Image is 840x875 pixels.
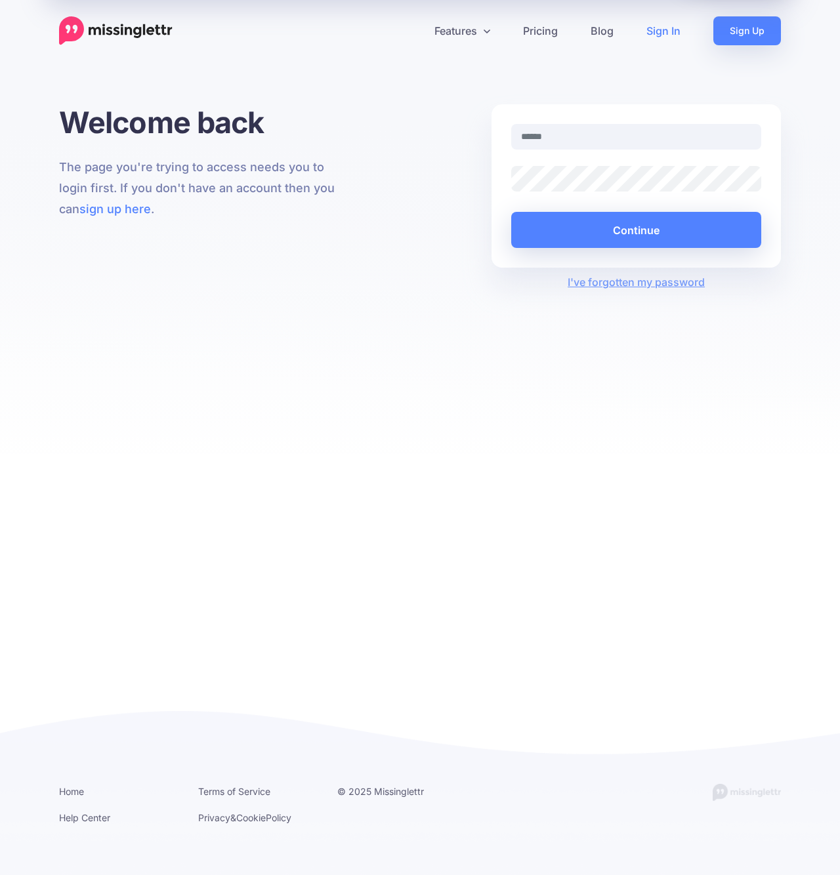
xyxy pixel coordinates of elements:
[198,809,318,826] li: & Policy
[511,212,761,248] button: Continue
[59,812,110,823] a: Help Center
[630,16,697,45] a: Sign In
[59,104,348,140] h1: Welcome back
[574,16,630,45] a: Blog
[236,812,266,823] a: Cookie
[79,202,151,216] a: sign up here
[418,16,507,45] a: Features
[198,786,270,797] a: Terms of Service
[507,16,574,45] a: Pricing
[198,812,230,823] a: Privacy
[713,16,781,45] a: Sign Up
[59,157,348,220] p: The page you're trying to access needs you to login first. If you don't have an account then you ...
[337,783,457,800] li: © 2025 Missinglettr
[568,275,705,289] a: I've forgotten my password
[59,786,84,797] a: Home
